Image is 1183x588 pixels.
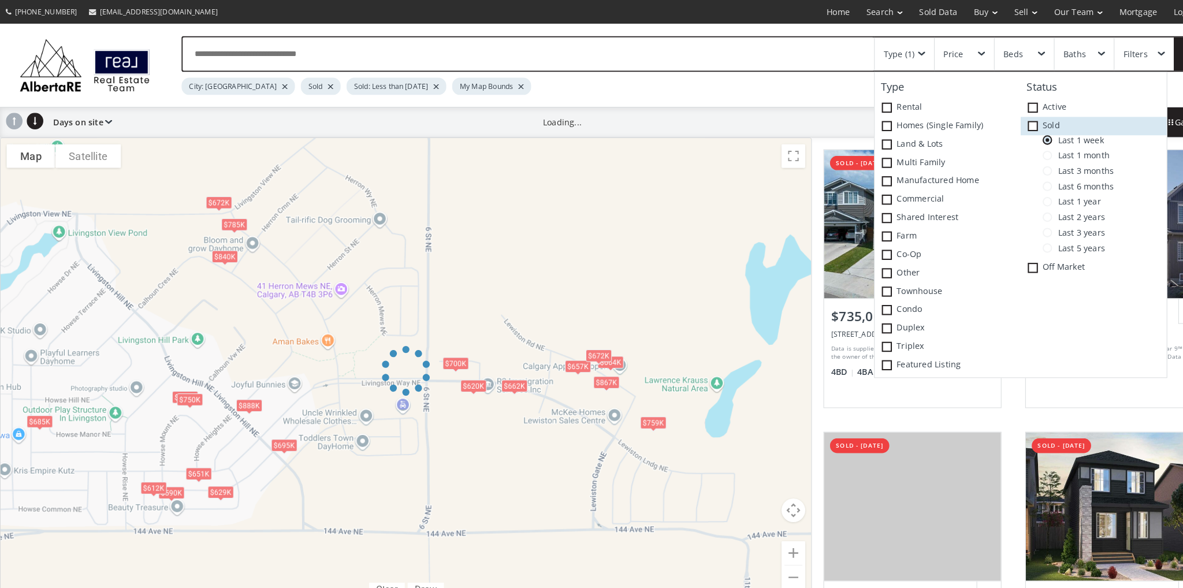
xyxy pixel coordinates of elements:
[809,321,968,330] div: 81 Howse Mount NE, Calgary, AB T3P 1N9
[994,252,1136,270] label: Off Market
[809,356,832,368] span: 4 BD
[809,335,965,352] div: Data is supplied by Pillar 9™ MLS® System. Pillar 9™ is the owner of the copyright in its MLS® Sy...
[1024,147,1080,156] span: Last 1 month
[1134,113,1171,125] span: Gallery
[851,311,994,329] label: Duplex
[1024,162,1084,171] span: Last 3 months
[851,257,994,275] label: Other
[1024,192,1072,201] span: Last 1 year
[860,49,890,57] div: Type (1)
[851,79,994,91] h4: Type
[994,96,1136,114] label: Active
[14,6,75,16] span: [PHONE_NUMBER]
[1024,207,1076,216] span: Last 2 years
[1035,49,1057,57] div: Baths
[994,79,1136,91] h4: Status
[293,76,332,92] div: Sold
[851,168,994,185] label: Manufactured Home
[81,1,218,22] a: [EMAIL_ADDRESS][DOMAIN_NAME]
[851,96,994,114] label: Rental
[790,134,987,409] a: sold - [DATE]$735,000[STREET_ADDRESS][PERSON_NAME]Data is supplied by Pillar 9™ MLS® System. Pill...
[851,114,994,132] label: Homes (Single Family)
[1024,177,1084,186] span: Last 6 months
[440,76,517,92] div: My Map Bounds
[977,49,996,57] div: Beds
[1024,222,1076,231] span: Last 3 years
[1024,237,1076,246] span: Last 5 years
[1122,105,1183,133] div: Gallery
[851,150,994,168] label: Multi family
[851,347,994,364] label: Featured Listing
[13,35,152,92] img: Logo
[835,356,857,368] span: 4 BA
[529,113,566,125] div: Loading...
[337,76,434,92] div: Sold: Less than [DATE]
[851,275,994,293] label: Townhouse
[851,293,994,311] label: Condo
[1024,132,1074,141] span: Last 1 week
[994,114,1136,132] label: Sold
[177,76,287,92] div: City: [GEOGRAPHIC_DATA]
[809,299,968,317] div: $735,000
[97,6,212,16] span: [EMAIL_ADDRESS][DOMAIN_NAME]
[851,203,994,221] label: Shared Interest
[918,49,938,57] div: Price
[851,132,994,150] label: Land & Lots
[851,239,994,257] label: Co-op
[851,221,994,239] label: Farm
[851,185,994,203] label: Commercial
[1093,49,1117,57] div: Filters
[851,329,994,347] label: Triplex
[46,105,109,133] div: Days on site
